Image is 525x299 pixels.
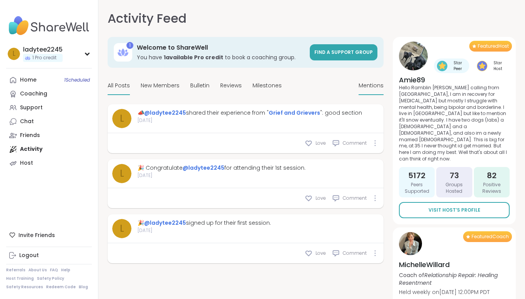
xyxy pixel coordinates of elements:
span: [DATE] [138,172,306,179]
h1: Activity Feed [108,9,186,28]
span: Mentions [359,82,384,90]
a: Coaching [6,87,92,101]
a: Visit Host’s Profile [399,202,510,218]
span: New Members [141,82,179,90]
a: @ladytee2245 [144,109,186,117]
span: Comment [343,195,367,202]
span: Bulletin [190,82,209,90]
h4: Amie89 [399,75,510,85]
p: Hello Ramblin [PERSON_NAME] calling from [GEOGRAPHIC_DATA], I am in recovery for [MEDICAL_DATA] b... [399,85,510,162]
a: Safety Resources [6,284,43,290]
span: Star Host [489,60,507,72]
a: Help [61,267,70,273]
b: 1 available Pro credit [164,53,223,61]
span: 5172 [408,170,425,181]
i: Relationship Repair: Healing Resentment [399,271,498,287]
span: l [120,167,124,180]
a: @ladytee2245 [183,164,224,172]
div: Logout [19,252,39,259]
a: Home1Scheduled [6,73,92,87]
div: Invite Friends [6,228,92,242]
a: Logout [6,249,92,262]
div: Coaching [20,90,47,98]
div: Chat [20,118,34,125]
a: Redeem Code [46,284,76,290]
span: Positive Reviews [477,182,507,195]
a: l [112,164,131,183]
a: Support [6,101,92,115]
img: Amie89 [399,42,428,70]
div: Support [20,104,43,112]
span: Featured Host [478,43,509,49]
span: Comment [343,140,367,147]
span: Visit Host’s Profile [429,207,480,214]
div: Host [20,159,33,167]
img: Star Peer [437,61,447,71]
img: MichelleWillard [399,232,422,255]
a: Chat [6,115,92,129]
a: Referrals [6,267,25,273]
span: l [120,222,124,236]
a: FAQ [50,267,58,273]
a: Find a support group [310,44,377,60]
span: Love [316,140,326,147]
span: Peers Supported [402,182,432,195]
p: Held weekly on [DATE] 12:00PM PDT [399,288,510,296]
div: 🎉 signed up for their first session. [138,219,271,227]
span: l [13,49,15,59]
a: Host [6,156,92,170]
span: Reviews [220,82,242,90]
span: Star Peer [449,60,466,72]
a: Friends [6,129,92,142]
div: Home [20,76,37,84]
span: Milestones [253,82,282,90]
span: Find a support group [314,49,373,55]
img: Star Host [477,61,487,71]
span: 1 Pro credit [32,55,56,61]
a: About Us [28,267,47,273]
a: l [112,109,131,128]
span: Love [316,195,326,202]
span: All Posts [108,82,130,90]
span: [DATE] [138,117,362,124]
p: Coach of [399,271,510,287]
div: 🎉 Congratulate for attending their 1st session. [138,164,306,172]
span: l [120,112,124,125]
span: 73 [450,170,459,181]
span: Love [316,250,326,257]
span: Featured Coach [472,234,509,240]
a: Safety Policy [37,276,64,281]
img: ShareWell Nav Logo [6,12,92,39]
h4: MichelleWillard [399,260,510,269]
a: Grief and Grievers [269,109,320,117]
div: ladytee2245 [23,45,63,54]
a: Blog [79,284,88,290]
div: 1 [126,42,133,49]
a: @ladytee2245 [144,219,186,227]
h3: You have to book a coaching group. [137,53,305,61]
span: Groups Hosted [439,182,469,195]
a: Host Training [6,276,34,281]
span: 1 Scheduled [64,77,90,83]
span: Comment [343,250,367,257]
span: [DATE] [138,227,271,234]
a: l [112,219,131,238]
h3: Welcome to ShareWell [137,43,305,52]
div: Friends [20,132,40,139]
span: 82 [487,170,497,181]
div: 📣 shared their experience from " ": good section [138,109,362,117]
